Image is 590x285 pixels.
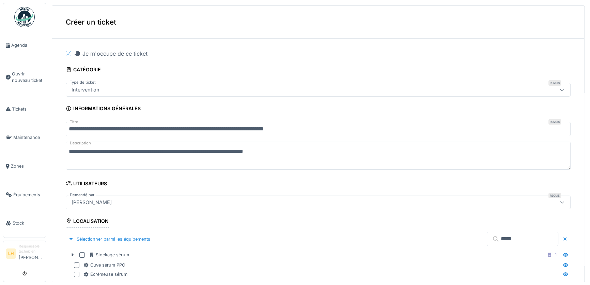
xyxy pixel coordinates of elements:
label: Demandé par [68,192,96,198]
span: Zones [11,163,43,169]
div: Responsable technicien [19,244,43,254]
span: Ouvrir nouveau ticket [12,71,43,84]
div: Stockage sérum [89,252,129,258]
div: Sélectionner parmi les équipements [66,234,153,244]
div: Écrèmeuse sérum [83,271,127,277]
a: Équipements [3,181,46,209]
a: Ouvrir nouveau ticket [3,60,46,95]
span: Maintenance [13,134,43,141]
a: Agenda [3,31,46,60]
span: Agenda [11,42,43,48]
a: Zones [3,152,46,181]
div: Localisation [66,216,109,228]
div: Requis [548,119,561,125]
li: [PERSON_NAME] [19,244,43,263]
a: LH Responsable technicien[PERSON_NAME] [6,244,43,265]
div: Cuve sérum PPC [83,262,125,268]
div: Requis [548,80,561,86]
li: LH [6,248,16,259]
label: Titre [68,119,80,125]
span: Stock [13,220,43,226]
label: Type de ticket [68,80,97,85]
div: [PERSON_NAME] [69,199,114,206]
span: Équipements [13,191,43,198]
div: Informations générales [66,103,141,115]
div: 1 [555,252,557,258]
div: Je m'occupe de ce ticket [74,49,147,58]
div: Utilisateurs [66,179,107,190]
div: Catégorie [66,65,101,76]
span: Tickets [12,106,43,112]
label: Description [68,139,92,147]
div: Créer un ticket [52,6,584,39]
a: Tickets [3,95,46,124]
div: Intervention [69,86,102,94]
img: Badge_color-CXgf-gQk.svg [14,7,35,27]
a: Stock [3,209,46,238]
a: Maintenance [3,123,46,152]
div: Requis [548,193,561,198]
